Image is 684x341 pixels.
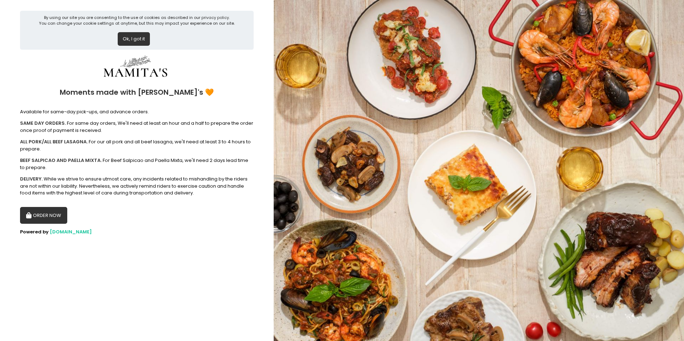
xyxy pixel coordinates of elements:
a: [DOMAIN_NAME] [50,228,92,235]
b: SAME DAY ORDERS. [20,120,66,127]
a: privacy policy. [201,15,230,20]
button: Ok, I got it [118,32,150,46]
div: For Beef Salpicao and Paella Mixta, we'll need 2 days lead time to prepare. [20,157,254,171]
div: Powered by [20,228,254,236]
b: BEEF SALPICAO AND PAELLA MIXTA. [20,157,102,164]
div: Moments made with [PERSON_NAME]'s 🧡 [20,81,254,104]
div: While we strive to ensure utmost care, any incidents related to mishandling by the riders are not... [20,176,254,197]
img: Mamitas PH [82,54,189,81]
b: ALL PORK/ALL BEEF LASAGNA. [20,138,88,145]
div: Available for same-day pick-ups, and advance orders. [20,108,254,115]
b: DELIVERY. [20,176,43,182]
div: For same day orders, We'll need at least an hour and a half to prepare the order once proof of pa... [20,120,254,134]
button: ORDER NOW [20,207,67,224]
div: By using our site you are consenting to the use of cookies as described in our You can change you... [39,15,235,26]
div: For our all pork and all beef lasagna, we'll need at least 3 to 4 hours to prepare. [20,138,254,152]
